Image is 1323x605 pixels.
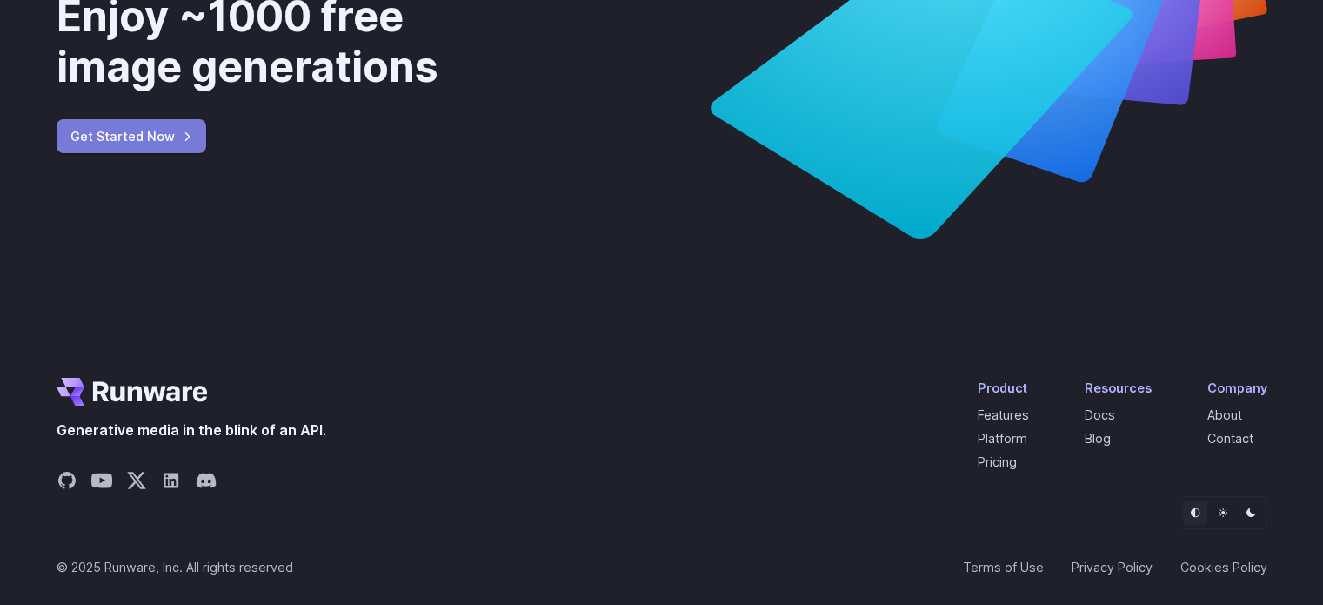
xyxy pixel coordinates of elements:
div: Product [978,378,1029,398]
button: Default [1183,501,1207,525]
a: Docs [1085,407,1115,422]
a: Platform [978,431,1027,446]
a: Terms of Use [963,557,1044,577]
button: Light [1211,501,1235,525]
span: © 2025 Runware, Inc. All rights reserved [57,557,293,577]
a: Cookies Policy [1180,557,1267,577]
a: Features [978,407,1029,422]
div: Resources [1085,378,1152,398]
span: Generative media in the blink of an API. [57,420,326,442]
a: Privacy Policy [1072,557,1153,577]
ul: Theme selector [1179,496,1267,529]
a: About [1207,407,1242,422]
a: Get Started Now [57,119,206,153]
a: Go to / [57,378,208,406]
div: Company [1207,378,1267,398]
a: Share on GitHub [57,470,77,496]
a: Contact [1207,431,1253,446]
button: Dark [1239,501,1263,525]
a: Blog [1085,431,1111,446]
a: Share on YouTube [91,470,112,496]
a: Share on LinkedIn [161,470,182,496]
a: Share on X [126,470,147,496]
a: Pricing [978,454,1017,469]
a: Share on Discord [196,470,217,496]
